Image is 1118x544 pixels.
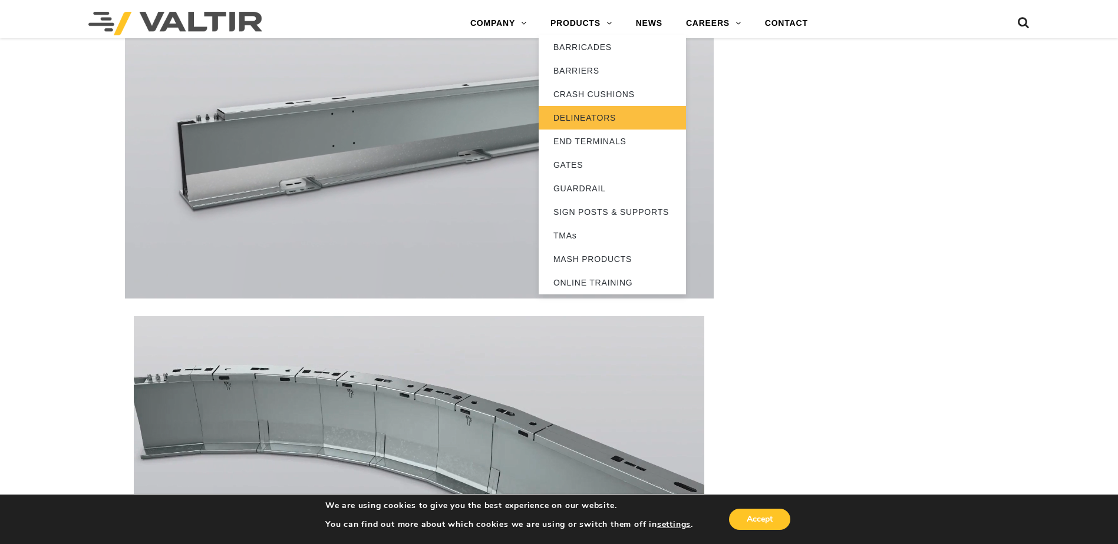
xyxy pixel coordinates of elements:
a: NEWS [624,12,674,35]
a: GUARDRAIL [539,177,686,200]
a: DELINEATORS [539,106,686,130]
a: MASH PRODUCTS [539,247,686,271]
a: CRASH CUSHIONS [539,82,686,106]
a: BARRICADES [539,35,686,59]
p: We are using cookies to give you the best experience on our website. [325,500,693,511]
a: SIGN POSTS & SUPPORTS [539,200,686,224]
a: TMAs [539,224,686,247]
a: GATES [539,153,686,177]
a: COMPANY [459,12,539,35]
a: ONLINE TRAINING [539,271,686,294]
a: PRODUCTS [539,12,624,35]
p: You can find out more about which cookies we are using or switch them off in . [325,519,693,530]
a: END TERMINALS [539,130,686,153]
a: BARRIERS [539,59,686,82]
img: Valtir [88,12,262,35]
a: CONTACT [753,12,820,35]
button: settings [657,519,691,530]
button: Accept [729,509,790,530]
a: CAREERS [674,12,753,35]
